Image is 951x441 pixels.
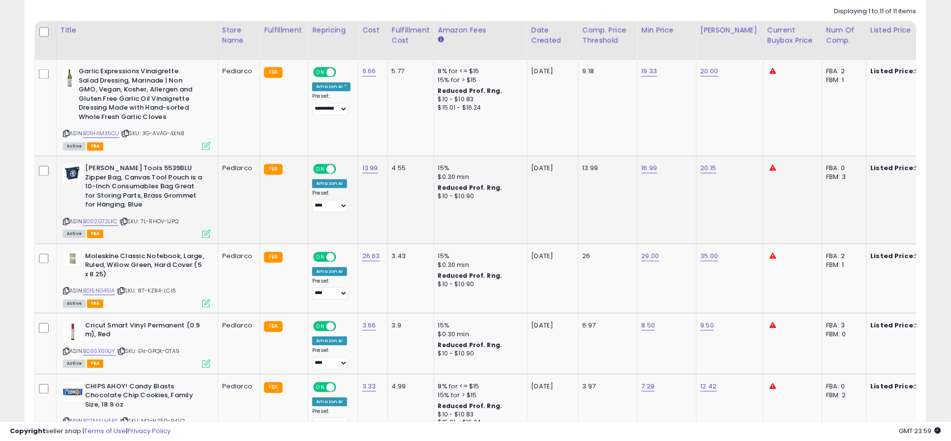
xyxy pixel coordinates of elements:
small: Amazon Fees. [438,35,444,44]
div: $0.30 min [438,173,520,182]
div: Preset: [312,348,351,369]
div: 15% [438,252,520,261]
div: FBM: 2 [827,391,859,400]
span: ON [315,383,327,391]
div: Amazon Fees [438,25,523,35]
span: ON [315,68,327,77]
a: 35.00 [701,252,718,262]
a: 12.42 [701,382,717,392]
b: Listed Price: [871,67,916,76]
div: 26 [583,252,630,261]
span: FBA [87,143,104,151]
div: Amazon AI * [312,83,351,91]
div: seller snap | | [10,427,171,436]
div: Num of Comp. [827,25,862,46]
small: FBA [264,382,282,393]
a: B01HAM35CU [83,130,119,138]
div: $10 - $10.83 [438,411,520,419]
img: 31CM9gRrZVL._SL40_.jpg [63,252,83,265]
a: 20.15 [701,164,716,174]
a: 19.33 [642,67,657,77]
div: $10 - $10.90 [438,193,520,201]
span: | SKU: 3G-AVAG-4XN8 [121,130,184,138]
div: Amazon AI [312,267,347,276]
a: 9.50 [701,321,714,331]
small: FBA [264,67,282,78]
a: Privacy Policy [127,426,171,436]
div: [DATE] [532,382,571,391]
a: 26.63 [362,252,380,262]
span: OFF [335,253,351,261]
b: [PERSON_NAME] Tools 5539BLU Zipper Bag, Canvas Tool Pouch is a 10-Inch Consumables Bag Great for ... [85,164,205,212]
div: Amazon AI [312,337,347,346]
div: 13.99 [583,164,630,173]
div: $10 - $10.83 [438,96,520,104]
b: Reduced Prof. Rng. [438,341,503,350]
div: $15.01 - $16.24 [438,104,520,113]
div: ASIN: [63,164,210,237]
small: FBA [264,164,282,175]
b: Listed Price: [871,321,916,330]
div: Date Created [532,25,574,46]
span: All listings currently available for purchase on Amazon [63,300,86,308]
div: 4.99 [392,382,426,391]
span: ON [315,253,327,261]
div: Displaying 1 to 11 of 11 items [834,7,917,16]
div: ASIN: [63,322,210,367]
a: 7.29 [642,382,655,392]
a: 29.00 [642,252,659,262]
div: Min Price [642,25,692,35]
span: OFF [335,383,351,391]
div: FBM: 0 [827,330,859,339]
div: Current Buybox Price [768,25,818,46]
div: 3.9 [392,322,426,330]
span: All listings currently available for purchase on Amazon [63,230,86,238]
b: Reduced Prof. Rng. [438,184,503,192]
div: Fulfillment Cost [392,25,430,46]
span: | SKU: 7L-RHOV-1JPQ [119,218,178,226]
b: Reduced Prof. Rng. [438,402,503,411]
div: Repricing [312,25,354,35]
div: FBM: 3 [827,173,859,182]
span: | SKU: 87-KZR4-LCI6 [117,287,176,295]
div: $10 - $10.90 [438,350,520,358]
a: 3.33 [362,382,376,392]
div: 5.77 [392,67,426,76]
div: [DATE] [532,67,571,76]
div: 15% for > $15 [438,76,520,85]
b: Garlic Expressions Vinaigrette Salad Dressing, Marinade | Non GMO, Vegan, Kosher, Allergen and Gl... [79,67,198,124]
b: Reduced Prof. Rng. [438,87,503,95]
div: [DATE] [532,322,571,330]
div: FBA: 2 [827,252,859,261]
div: FBA: 0 [827,382,859,391]
span: ON [315,322,327,330]
div: FBM: 1 [827,261,859,270]
div: Pedlarco [222,382,252,391]
b: Reduced Prof. Rng. [438,272,503,280]
a: 16.99 [642,164,657,174]
div: [PERSON_NAME] [701,25,759,35]
div: [DATE] [532,164,571,173]
b: Listed Price: [871,382,916,391]
div: $0.30 min [438,330,520,339]
div: 8% for <= $15 [438,382,520,391]
img: 41YekxCz0uL._SL40_.jpg [63,164,83,184]
div: Cost [362,25,384,35]
div: Preset: [312,278,351,300]
div: 3.97 [583,382,630,391]
div: Pedlarco [222,322,252,330]
div: Fulfillment [264,25,304,35]
div: 15% [438,322,520,330]
div: 9.18 [583,67,630,76]
a: 3.66 [362,321,376,331]
div: Pedlarco [222,164,252,173]
b: CHIPS AHOY! Candy Blasts Chocolate Chip Cookies, Family Size, 18.9 oz [85,382,205,412]
img: 21vUMXBqoAL._SL40_.jpg [63,322,83,341]
div: Preset: [312,190,351,212]
div: [DATE] [532,252,571,261]
div: 6.97 [583,322,630,330]
div: FBA: 2 [827,67,859,76]
div: ASIN: [63,252,210,307]
div: Amazon AI [312,398,347,407]
a: 6.66 [362,67,376,77]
